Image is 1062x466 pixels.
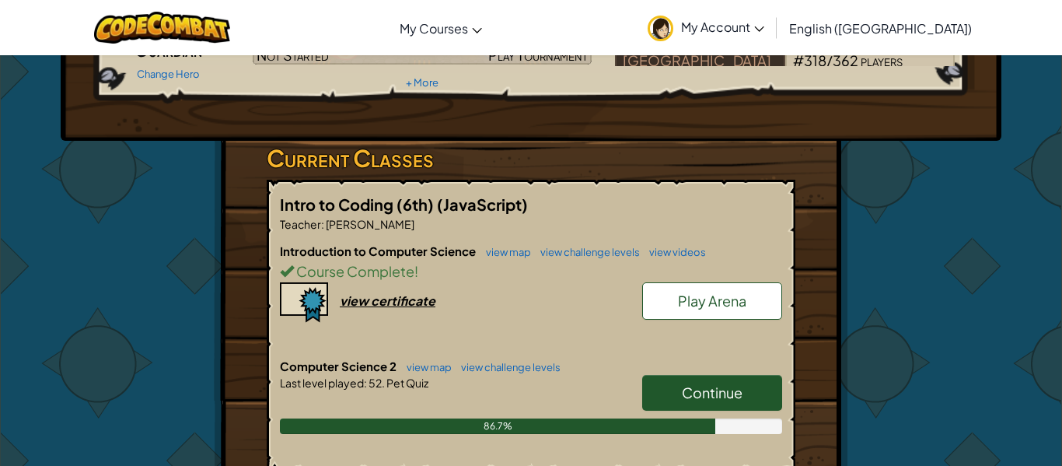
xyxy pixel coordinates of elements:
[321,217,324,231] span: :
[640,3,772,52] a: My Account
[478,246,531,258] a: view map
[615,61,955,79] a: [GEOGRAPHIC_DATA]#318/362players
[280,194,437,214] span: Intro to Coding (6th)
[615,47,784,76] div: [GEOGRAPHIC_DATA]
[793,51,804,69] span: #
[681,19,764,35] span: My Account
[453,361,561,373] a: view challenge levels
[861,51,903,69] span: players
[280,359,399,373] span: Computer Science 2
[280,376,364,390] span: Last level played
[641,246,706,258] a: view videos
[399,361,452,373] a: view map
[648,16,673,41] img: avatar
[280,282,328,323] img: certificate-icon.png
[280,244,478,258] span: Introduction to Computer Science
[367,376,385,390] span: 52.
[789,20,972,37] span: English ([GEOGRAPHIC_DATA])
[804,51,826,69] span: 318
[414,262,418,280] span: !
[533,246,640,258] a: view challenge levels
[280,419,715,434] div: 86.7%
[781,7,980,49] a: English ([GEOGRAPHIC_DATA])
[406,76,438,89] a: + More
[392,7,490,49] a: My Courses
[294,262,414,280] span: Course Complete
[280,293,435,309] a: view certificate
[826,51,833,69] span: /
[385,376,428,390] span: Pet Quiz
[94,12,230,44] img: CodeCombat logo
[364,376,367,390] span: :
[833,51,858,69] span: 362
[267,141,795,176] h3: Current Classes
[324,217,414,231] span: [PERSON_NAME]
[437,194,528,214] span: (JavaScript)
[678,292,746,310] span: Play Arena
[340,293,435,309] div: view certificate
[280,217,321,231] span: Teacher
[400,20,468,37] span: My Courses
[682,384,742,401] span: Continue
[137,68,200,80] a: Change Hero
